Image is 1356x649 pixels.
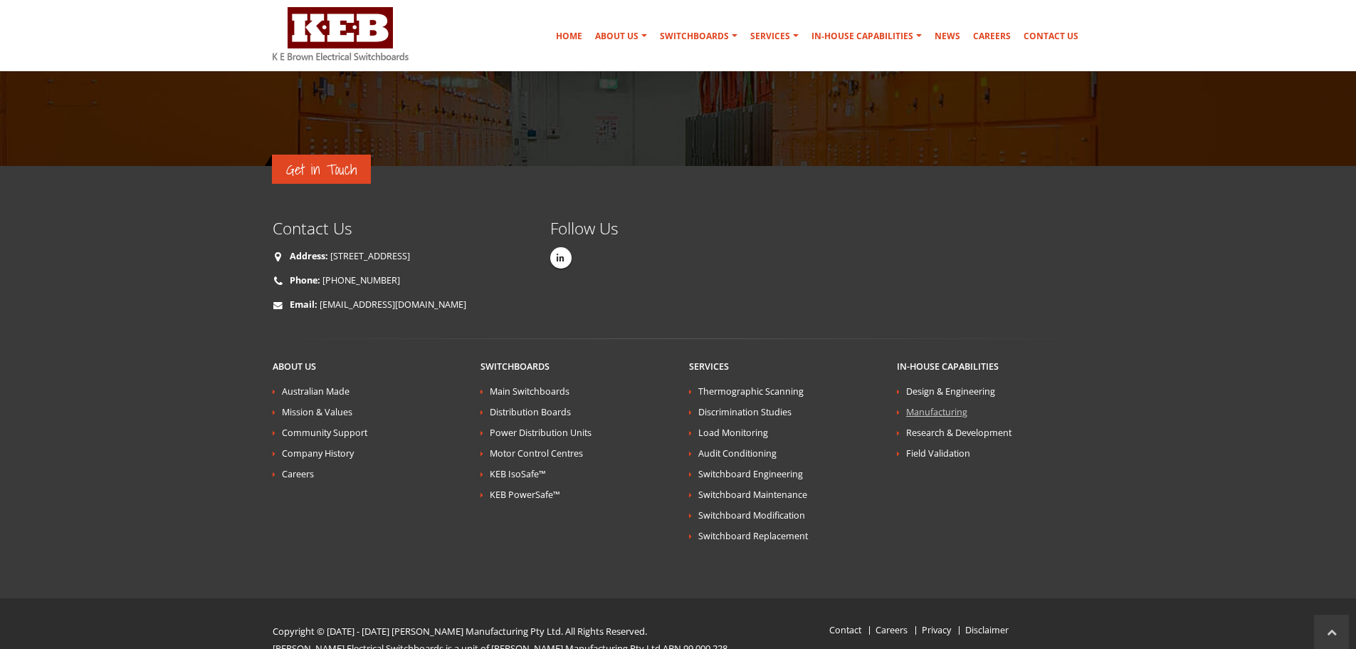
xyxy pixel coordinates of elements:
[490,489,560,501] a: KEB PowerSafe™
[286,157,357,181] span: Get in Touch
[273,219,529,238] h4: Contact Us
[273,360,316,373] a: About Us
[273,7,409,61] img: K E Brown Electrical Switchboards
[922,624,951,636] a: Privacy
[490,427,592,439] a: Power Distribution Units
[698,468,803,480] a: Switchboard Engineering
[906,385,995,398] a: Design & Engineering
[282,427,367,439] a: Community Support
[698,530,808,542] a: Switchboard Replacement
[906,447,970,460] a: Field Validation
[490,385,569,398] a: Main Switchboards
[273,623,737,640] p: Copyright © [DATE] - [DATE] [PERSON_NAME] Manufacturing Pty Ltd. All Rights Reserved.
[322,274,400,286] a: [PHONE_NUMBER]
[589,22,653,51] a: About Us
[550,22,588,51] a: Home
[490,406,571,418] a: Distribution Boards
[490,468,546,480] a: KEB IsoSafe™
[689,360,729,373] a: Services
[480,360,550,373] a: Switchboards
[654,22,743,51] a: Switchboards
[967,22,1016,51] a: Careers
[282,447,354,460] a: Company History
[745,22,804,51] a: Services
[1018,22,1084,51] a: Contact Us
[698,406,792,418] a: Discrimination Studies
[897,360,999,373] a: In-house Capabilities
[282,406,352,418] a: Mission & Values
[550,219,668,238] h4: Follow Us
[906,427,1011,439] a: Research & Development
[929,22,966,51] a: News
[290,298,317,311] strong: Email:
[490,447,583,460] a: Motor Control Centres
[698,509,805,521] a: Switchboard Modification
[698,427,768,439] a: Load Monitoring
[806,22,927,51] a: In-house Capabilities
[876,624,908,636] a: Careers
[829,624,861,636] a: Contact
[698,447,777,460] a: Audit Conditioning
[906,406,967,418] a: Manufacturing
[290,274,320,286] strong: Phone:
[698,489,807,501] a: Switchboard Maintenance
[282,468,314,480] a: Careers
[330,250,410,262] a: [STREET_ADDRESS]
[550,247,572,269] a: Linkedin
[282,385,349,398] a: Australian Made
[290,250,328,262] strong: Address:
[698,385,804,398] a: Thermographic Scanning
[320,298,466,311] a: [EMAIL_ADDRESS][DOMAIN_NAME]
[965,624,1009,636] a: Disclaimer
